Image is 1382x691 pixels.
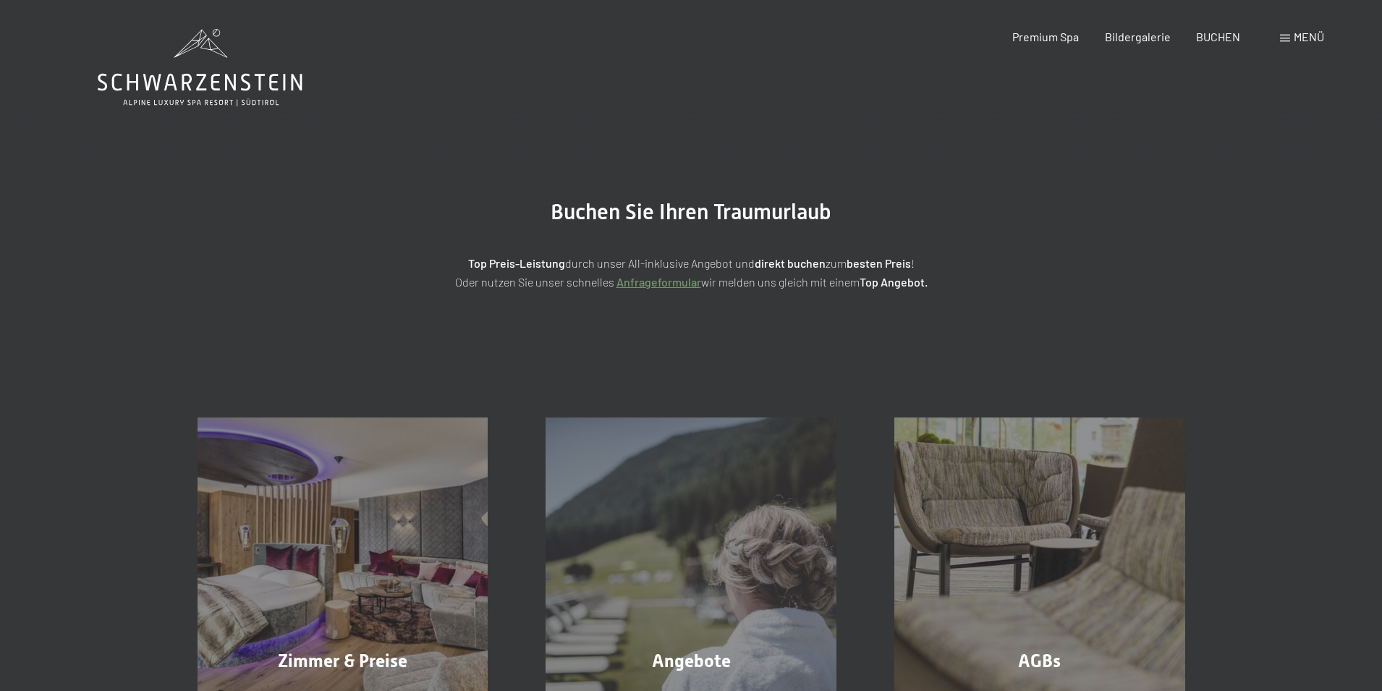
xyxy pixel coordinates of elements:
[755,256,826,270] strong: direkt buchen
[551,199,831,224] span: Buchen Sie Ihren Traumurlaub
[1105,30,1171,43] a: Bildergalerie
[1294,30,1324,43] span: Menü
[329,254,1053,291] p: durch unser All-inklusive Angebot und zum ! Oder nutzen Sie unser schnelles wir melden uns gleich...
[1018,650,1061,671] span: AGBs
[1012,30,1079,43] a: Premium Spa
[860,275,928,289] strong: Top Angebot.
[1196,30,1240,43] a: BUCHEN
[847,256,911,270] strong: besten Preis
[616,275,701,289] a: Anfrageformular
[278,650,407,671] span: Zimmer & Preise
[652,650,731,671] span: Angebote
[468,256,565,270] strong: Top Preis-Leistung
